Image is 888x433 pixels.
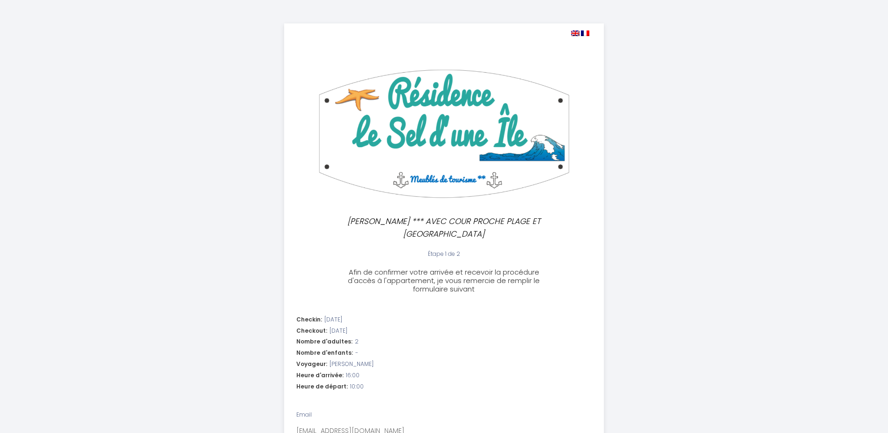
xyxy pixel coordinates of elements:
span: [DATE] [330,327,347,336]
span: Heure de départ: [296,382,348,391]
span: Afin de confirmer votre arrivée et recevoir la procédure d'accès à l'appartement, je vous remerci... [348,267,540,294]
span: Nombre d'enfants: [296,349,353,358]
span: Voyageur: [296,360,327,369]
span: Checkout: [296,327,327,336]
span: 16:00 [346,371,360,380]
img: fr.png [581,30,589,36]
span: Nombre d'adultes: [296,337,352,346]
label: Email [296,411,312,419]
span: Checkin: [296,315,322,324]
span: - [355,349,358,358]
span: 10:00 [350,382,364,391]
img: en.png [571,30,580,36]
p: [PERSON_NAME] *** AVEC COUR PROCHE PLAGE ET [GEOGRAPHIC_DATA] [344,215,544,240]
span: Étape 1 de 2 [428,250,460,258]
span: [DATE] [324,315,342,324]
span: Heure d'arrivée: [296,371,344,380]
span: 2 [355,337,359,346]
span: [PERSON_NAME] [330,360,374,369]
